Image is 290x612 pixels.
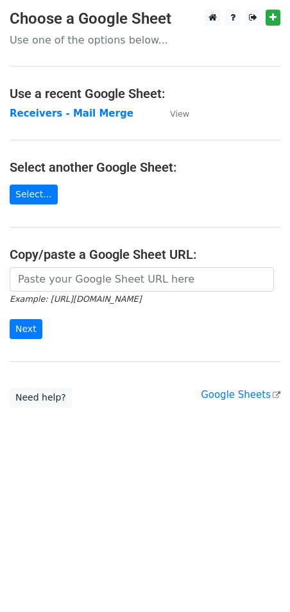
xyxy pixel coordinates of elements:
small: Example: [URL][DOMAIN_NAME] [10,294,141,304]
a: Need help? [10,388,72,408]
small: View [170,109,189,119]
h4: Copy/paste a Google Sheet URL: [10,247,280,262]
p: Use one of the options below... [10,33,280,47]
input: Next [10,319,42,339]
a: Select... [10,185,58,204]
input: Paste your Google Sheet URL here [10,267,274,292]
a: View [157,108,189,119]
h4: Select another Google Sheet: [10,160,280,175]
a: Google Sheets [201,389,280,401]
h3: Choose a Google Sheet [10,10,280,28]
h4: Use a recent Google Sheet: [10,86,280,101]
a: Receivers - Mail Merge [10,108,133,119]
